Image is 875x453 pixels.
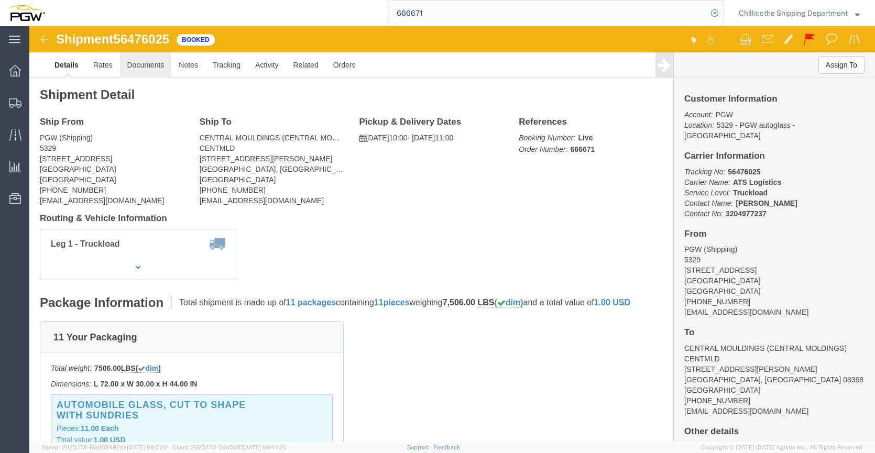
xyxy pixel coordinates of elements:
span: [DATE] 08:44:20 [243,444,287,450]
span: [DATE] 09:51:12 [127,444,168,450]
span: Server: 2025.17.0-16a969492de [42,444,168,450]
input: Search for shipment number, reference number [389,1,707,26]
img: logo [7,5,45,21]
button: Chillicothe Shipping Department [738,7,860,19]
a: Support [407,444,433,450]
iframe: FS Legacy Container [29,26,875,442]
span: Copyright © [DATE]-[DATE] Agistix Inc., All Rights Reserved [701,443,862,452]
span: Client: 2025.17.0-5dd568f [172,444,287,450]
span: Chillicothe Shipping Department [739,7,848,19]
a: Feedback [433,444,460,450]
